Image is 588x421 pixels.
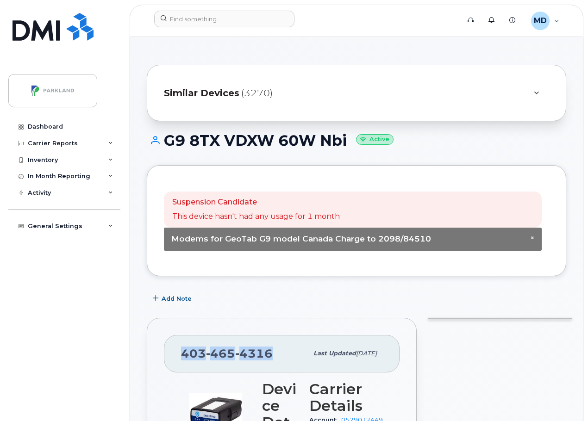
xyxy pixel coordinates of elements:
button: Add Note [147,290,200,307]
h1: G9 8TX VDXW 60W Nbi [147,132,566,149]
small: Active [356,134,394,145]
span: Add Note [162,294,192,303]
p: Suspension Candidate [172,197,340,208]
span: Similar Devices [164,87,239,100]
span: [DATE] [356,350,377,357]
span: 403 [181,347,273,360]
span: × [531,234,534,241]
h3: Carrier Details [309,381,383,414]
span: 4316 [235,347,273,360]
span: 465 [206,347,235,360]
span: Modems for GeoTab G9 model Canada Charge to 2098/84510 [171,234,431,243]
p: This device hasn't had any usage for 1 month [172,211,340,222]
span: Last updated [313,350,356,357]
span: (3270) [241,87,273,100]
button: Close [531,235,534,241]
